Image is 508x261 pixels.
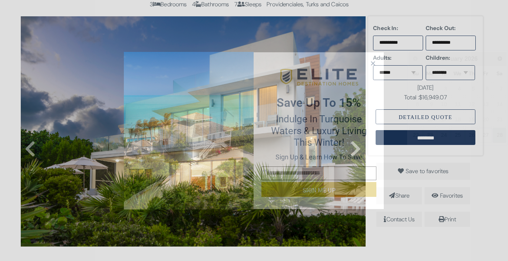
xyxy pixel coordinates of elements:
span: this winter! [294,137,344,148]
button: Close [367,58,378,69]
span: Indulge in Turquoise Waters & Luxury Living [271,113,367,136]
img: EDH-Logo-Horizontal-217-58px.png [279,67,359,88]
img: Desktop-Opt-in-2025-01-10T154335.578.png [124,52,254,209]
strong: Save up to 15% [277,96,361,110]
input: Email [261,166,376,180]
span: Sign up & learn how to save [276,153,363,161]
button: Sign me up [261,182,376,197]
